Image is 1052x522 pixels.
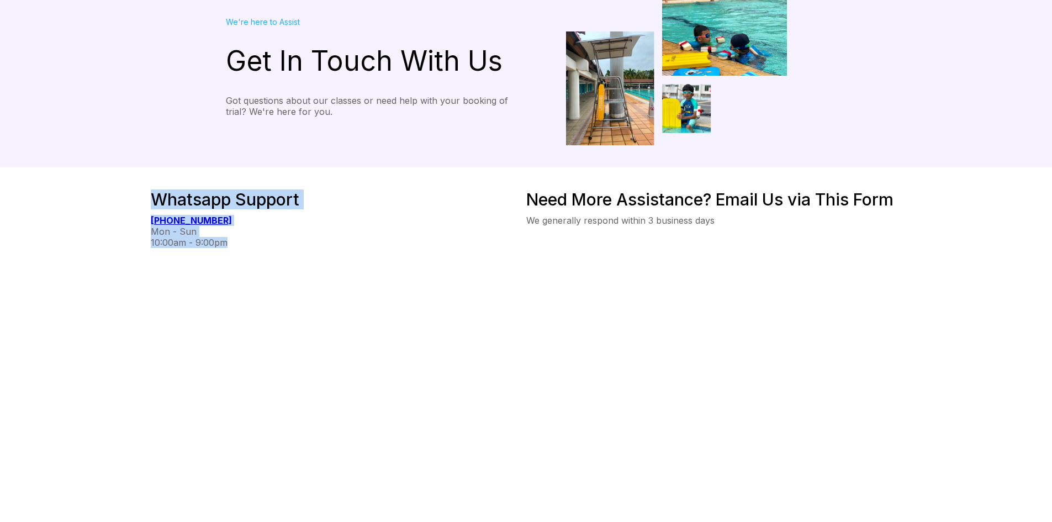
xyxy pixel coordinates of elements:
[226,17,526,27] div: We're here to Assist
[151,215,232,226] a: [PHONE_NUMBER]
[226,95,526,117] div: Got questions about our classes or need help with your booking of trial? We're here for you.
[151,237,526,248] div: 10:00am - 9:00pm
[151,226,526,237] div: Mon - Sun
[526,189,902,209] div: Need More Assistance? Email Us via This Form
[526,215,902,226] div: We generally respond within 3 business days
[151,189,526,209] div: Whatsapp Support
[226,44,526,77] div: Get In Touch With Us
